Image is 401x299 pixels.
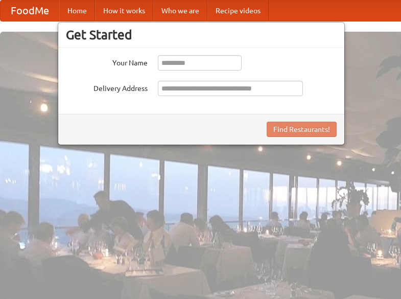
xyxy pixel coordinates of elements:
[1,1,59,21] a: FoodMe
[66,55,148,68] label: Your Name
[59,1,95,21] a: Home
[267,122,337,137] button: Find Restaurants!
[95,1,153,21] a: How it works
[66,27,337,42] h3: Get Started
[153,1,207,21] a: Who we are
[66,81,148,94] label: Delivery Address
[207,1,269,21] a: Recipe videos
